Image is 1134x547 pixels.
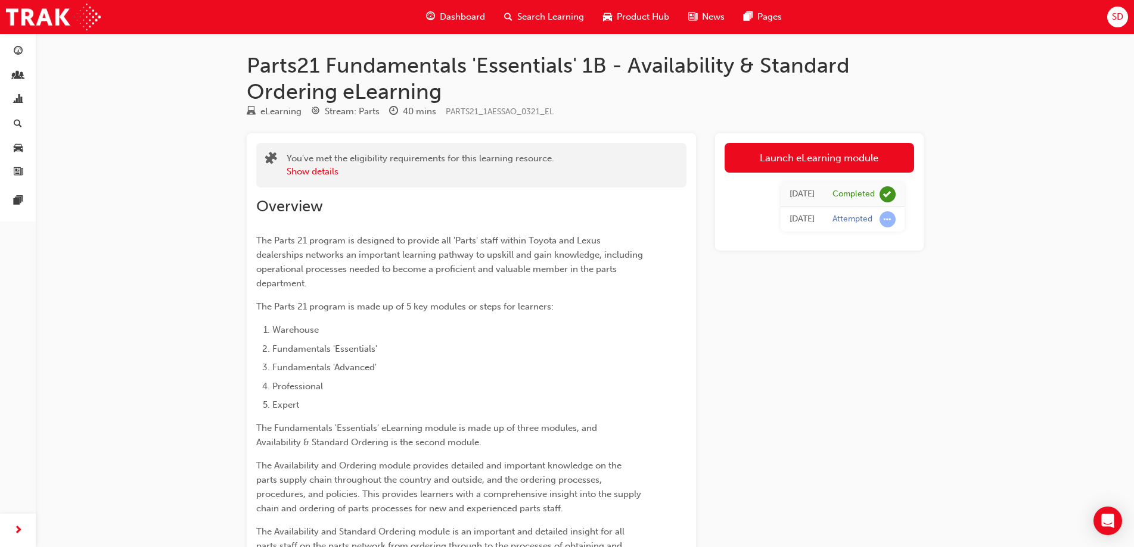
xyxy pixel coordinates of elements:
[256,423,599,448] span: The Fundamentals 'Essentials' eLearning module is made up of three modules, and Availability & St...
[744,10,753,24] span: pages-icon
[14,119,22,130] span: search-icon
[603,10,612,24] span: car-icon
[256,460,644,514] span: The Availability and Ordering module provides detailed and important knowledge on the parts suppl...
[272,362,377,373] span: Fundamentals 'Advanced'
[880,186,896,202] span: learningRecordVerb_COMPLETE-icon
[247,104,302,119] div: Type
[6,4,101,30] img: Trak
[880,211,896,227] span: learningRecordVerb_ATTEMPT-icon
[14,196,23,207] span: pages-icon
[14,143,23,154] span: car-icon
[14,71,23,82] span: people-icon
[426,10,435,24] span: guage-icon
[256,301,554,312] span: The Parts 21 program is made up of 5 key modules or steps for learners:
[311,104,380,119] div: Stream
[14,46,23,57] span: guage-icon
[287,165,338,179] button: Show details
[440,10,485,24] span: Dashboard
[688,10,697,24] span: news-icon
[256,235,645,289] span: The Parts 21 program is designed to provide all 'Parts' staff within Toyota and Lexus dealerships...
[702,10,725,24] span: News
[790,187,815,201] div: Tue Aug 26 2025 16:20:49 GMT+1000 (Australian Eastern Standard Time)
[1107,7,1128,27] button: SD
[790,212,815,226] div: Tue Aug 26 2025 16:15:28 GMT+1000 (Australian Eastern Standard Time)
[272,399,299,410] span: Expert
[272,343,377,354] span: Fundamentals 'Essentials'
[725,143,914,173] a: Launch eLearning module
[14,95,23,105] span: chart-icon
[734,5,791,29] a: pages-iconPages
[504,10,512,24] span: search-icon
[272,381,323,392] span: Professional
[389,104,436,119] div: Duration
[757,10,782,24] span: Pages
[1112,10,1123,24] span: SD
[617,10,669,24] span: Product Hub
[14,167,23,178] span: news-icon
[417,5,495,29] a: guage-iconDashboard
[247,52,924,104] h1: Parts21 Fundamentals 'Essentials' 1B - Availability & Standard Ordering eLearning
[325,105,380,118] div: Stream: Parts
[495,5,594,29] a: search-iconSearch Learning
[247,107,256,117] span: learningResourceType_ELEARNING-icon
[272,324,319,335] span: Warehouse
[265,153,277,167] span: puzzle-icon
[260,105,302,118] div: eLearning
[594,5,679,29] a: car-iconProduct Hub
[517,10,584,24] span: Search Learning
[256,197,323,215] span: Overview
[446,107,554,117] span: Learning resource code
[832,214,872,225] div: Attempted
[14,523,23,538] span: next-icon
[311,107,320,117] span: target-icon
[832,189,875,200] div: Completed
[287,152,554,179] div: You've met the eligibility requirements for this learning resource.
[1093,507,1122,535] div: Open Intercom Messenger
[403,105,436,118] div: 40 mins
[679,5,734,29] a: news-iconNews
[389,107,398,117] span: clock-icon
